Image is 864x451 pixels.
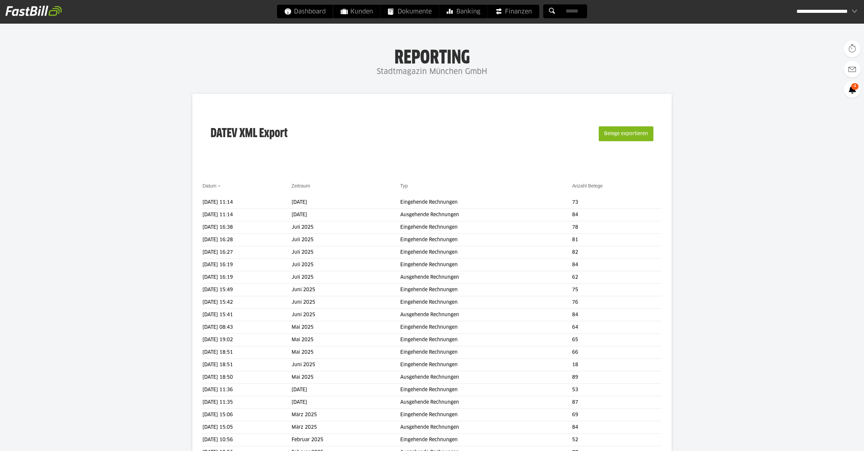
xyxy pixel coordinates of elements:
[292,259,400,271] td: Juli 2025
[292,384,400,396] td: [DATE]
[202,183,216,189] a: Datum
[292,246,400,259] td: Juli 2025
[202,259,292,271] td: [DATE] 16:19
[400,409,572,421] td: Eingehende Rechnungen
[202,421,292,434] td: [DATE] 15:05
[572,359,661,371] td: 18
[202,196,292,209] td: [DATE] 11:14
[572,321,661,334] td: 64
[67,48,796,65] h1: Reporting
[277,5,333,18] a: Dashboard
[572,246,661,259] td: 82
[400,196,572,209] td: Eingehende Rechnungen
[292,271,400,284] td: Juli 2025
[572,309,661,321] td: 84
[202,271,292,284] td: [DATE] 16:19
[292,183,310,189] a: Zeitraum
[202,246,292,259] td: [DATE] 16:27
[400,259,572,271] td: Eingehende Rechnungen
[202,309,292,321] td: [DATE] 15:41
[572,259,661,271] td: 84
[488,5,539,18] a: Finanzen
[202,334,292,346] td: [DATE] 19:02
[844,81,861,98] a: 4
[599,126,653,141] button: Belege exportieren
[572,421,661,434] td: 84
[202,371,292,384] td: [DATE] 18:50
[292,421,400,434] td: März 2025
[572,409,661,421] td: 69
[202,296,292,309] td: [DATE] 15:42
[400,434,572,446] td: Eingehende Rechnungen
[400,359,572,371] td: Eingehende Rechnungen
[292,296,400,309] td: Juni 2025
[292,196,400,209] td: [DATE]
[400,334,572,346] td: Eingehende Rechnungen
[202,321,292,334] td: [DATE] 08:43
[572,396,661,409] td: 87
[292,284,400,296] td: Juni 2025
[400,271,572,284] td: Ausgehende Rechnungen
[202,434,292,446] td: [DATE] 10:56
[572,296,661,309] td: 76
[202,396,292,409] td: [DATE] 11:35
[292,359,400,371] td: Juni 2025
[572,334,661,346] td: 65
[202,284,292,296] td: [DATE] 15:49
[400,296,572,309] td: Eingehende Rechnungen
[572,196,661,209] td: 73
[400,309,572,321] td: Ausgehende Rechnungen
[400,384,572,396] td: Eingehende Rechnungen
[572,384,661,396] td: 53
[292,434,400,446] td: Februar 2025
[400,371,572,384] td: Ausgehende Rechnungen
[5,5,62,16] img: fastbill_logo_white.png
[851,83,859,90] span: 4
[292,334,400,346] td: Mai 2025
[400,284,572,296] td: Eingehende Rechnungen
[572,371,661,384] td: 89
[202,234,292,246] td: [DATE] 16:28
[572,346,661,359] td: 66
[400,421,572,434] td: Ausgehende Rechnungen
[388,5,432,18] span: Dokumente
[292,346,400,359] td: Mai 2025
[572,221,661,234] td: 78
[285,5,326,18] span: Dashboard
[218,185,222,187] img: sort_desc.gif
[292,209,400,221] td: [DATE]
[400,246,572,259] td: Eingehende Rechnungen
[811,431,857,448] iframe: Öffnet ein Widget, in dem Sie weitere Informationen finden
[341,5,373,18] span: Kunden
[495,5,532,18] span: Finanzen
[381,5,439,18] a: Dokumente
[292,309,400,321] td: Juni 2025
[333,5,380,18] a: Kunden
[400,221,572,234] td: Eingehende Rechnungen
[572,183,602,189] a: Anzahl Belege
[202,359,292,371] td: [DATE] 18:51
[292,321,400,334] td: Mai 2025
[202,346,292,359] td: [DATE] 18:51
[400,321,572,334] td: Eingehende Rechnungen
[400,396,572,409] td: Ausgehende Rechnungen
[292,409,400,421] td: März 2025
[400,234,572,246] td: Eingehende Rechnungen
[211,112,288,155] h3: DATEV XML Export
[202,209,292,221] td: [DATE] 11:14
[439,5,488,18] a: Banking
[292,371,400,384] td: Mai 2025
[202,409,292,421] td: [DATE] 15:06
[400,183,408,189] a: Typ
[572,271,661,284] td: 62
[400,346,572,359] td: Eingehende Rechnungen
[292,396,400,409] td: [DATE]
[572,209,661,221] td: 84
[292,234,400,246] td: Juli 2025
[572,234,661,246] td: 81
[572,284,661,296] td: 75
[400,209,572,221] td: Ausgehende Rechnungen
[572,434,661,446] td: 52
[292,221,400,234] td: Juli 2025
[202,221,292,234] td: [DATE] 16:38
